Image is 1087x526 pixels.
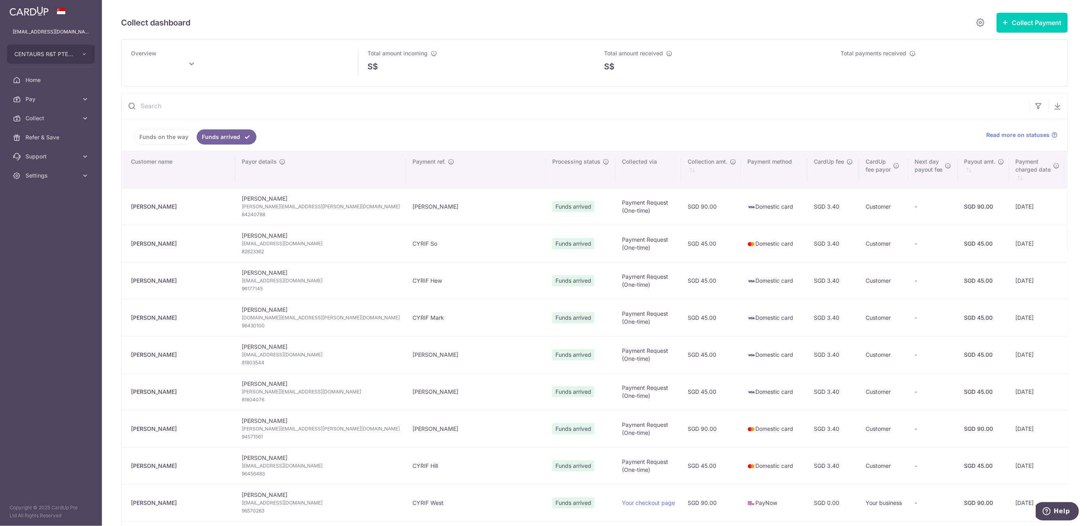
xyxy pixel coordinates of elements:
[908,188,958,225] td: -
[908,484,958,521] td: -
[964,425,1003,433] div: SGD 90.00
[7,45,95,64] button: CENTAURS R&T PTE. LTD.
[242,277,400,285] span: [EMAIL_ADDRESS][DOMAIN_NAME]
[1009,373,1065,410] td: [DATE]
[552,201,594,212] span: Funds arrived
[964,240,1003,248] div: SGD 45.00
[958,151,1009,188] th: Payout amt. : activate to sort column ascending
[14,50,73,58] span: CENTAURS R&T PTE. LTD.
[131,240,229,248] div: [PERSON_NAME]
[242,470,400,478] span: 96456483
[242,158,277,166] span: Payor details
[134,129,194,145] a: Funds on the way
[25,95,78,103] span: Pay
[552,349,594,360] span: Funds arrived
[25,76,78,84] span: Home
[859,447,908,484] td: Customer
[368,50,428,57] span: Total amount incoming
[688,158,727,166] span: Collection amt.
[741,225,807,262] td: Domestic card
[747,351,755,359] img: visa-sm-192604c4577d2d35970c8ed26b86981c2741ebd56154ab54ad91a526f0f24972.png
[25,153,78,160] span: Support
[242,351,400,359] span: [EMAIL_ADDRESS][DOMAIN_NAME]
[1009,262,1065,299] td: [DATE]
[242,211,400,219] span: 84240788
[1009,225,1065,262] td: [DATE]
[121,93,1029,119] input: Search
[747,388,755,396] img: visa-sm-192604c4577d2d35970c8ed26b86981c2741ebd56154ab54ad91a526f0f24972.png
[681,299,741,336] td: SGD 45.00
[741,484,807,521] td: PayNow
[747,425,755,433] img: mastercard-sm-87a3fd1e0bddd137fecb07648320f44c262e2538e7db6024463105ddbc961eb2.png
[242,462,400,470] span: [EMAIL_ADDRESS][DOMAIN_NAME]
[908,151,958,188] th: Next daypayout fee
[131,203,229,211] div: [PERSON_NAME]
[1009,299,1065,336] td: [DATE]
[741,447,807,484] td: Domestic card
[807,447,859,484] td: SGD 3.40
[866,158,891,174] span: CardUp fee payor
[406,447,546,484] td: CYRIF Hill
[616,262,681,299] td: Payment Request (One-time)
[908,447,958,484] td: -
[406,225,546,262] td: CYRIF So
[242,388,400,396] span: [PERSON_NAME][EMAIL_ADDRESS][DOMAIN_NAME]
[681,484,741,521] td: SGD 90.00
[908,299,958,336] td: -
[10,6,49,16] img: CardUp
[859,188,908,225] td: Customer
[616,188,681,225] td: Payment Request (One-time)
[616,299,681,336] td: Payment Request (One-time)
[131,462,229,470] div: [PERSON_NAME]
[747,499,755,507] img: paynow-md-4fe65508ce96feda548756c5ee0e473c78d4820b8ea51387c6e4ad89e58a5e61.png
[859,299,908,336] td: Customer
[622,499,675,506] a: Your checkout page
[235,373,406,410] td: [PERSON_NAME]
[616,151,681,188] th: Collected via
[807,484,859,521] td: SGD 0.00
[413,158,446,166] span: Payment ref.
[747,462,755,470] img: mastercard-sm-87a3fd1e0bddd137fecb07648320f44c262e2538e7db6024463105ddbc961eb2.png
[681,410,741,447] td: SGD 90.00
[406,262,546,299] td: CYRIF Hew
[908,225,958,262] td: -
[235,410,406,447] td: [PERSON_NAME]
[859,262,908,299] td: Customer
[18,6,34,13] span: Help
[121,151,235,188] th: Customer name
[242,240,400,248] span: [EMAIL_ADDRESS][DOMAIN_NAME]
[987,131,1050,139] span: Read more on statuses
[807,336,859,373] td: SGD 3.40
[242,285,400,293] span: 96177145
[841,50,906,57] span: Total payments received
[741,410,807,447] td: Domestic card
[681,225,741,262] td: SGD 45.00
[552,423,594,434] span: Funds arrived
[1009,447,1065,484] td: [DATE]
[681,336,741,373] td: SGD 45.00
[235,151,406,188] th: Payor details
[859,151,908,188] th: CardUpfee payor
[1016,158,1051,174] span: Payment charged date
[552,158,600,166] span: Processing status
[242,314,400,322] span: [DOMAIN_NAME][EMAIL_ADDRESS][PERSON_NAME][DOMAIN_NAME]
[604,50,663,57] span: Total amount received
[741,151,807,188] th: Payment method
[25,114,78,122] span: Collect
[197,129,256,145] a: Funds arrived
[235,299,406,336] td: [PERSON_NAME]
[616,447,681,484] td: Payment Request (One-time)
[235,484,406,521] td: [PERSON_NAME]
[121,16,190,29] h5: Collect dashboard
[807,151,859,188] th: CardUp fee
[859,484,908,521] td: Your business
[681,262,741,299] td: SGD 45.00
[552,312,594,323] span: Funds arrived
[235,336,406,373] td: [PERSON_NAME]
[1009,188,1065,225] td: [DATE]
[964,388,1003,396] div: SGD 45.00
[859,225,908,262] td: Customer
[807,225,859,262] td: SGD 3.40
[908,373,958,410] td: -
[552,386,594,397] span: Funds arrived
